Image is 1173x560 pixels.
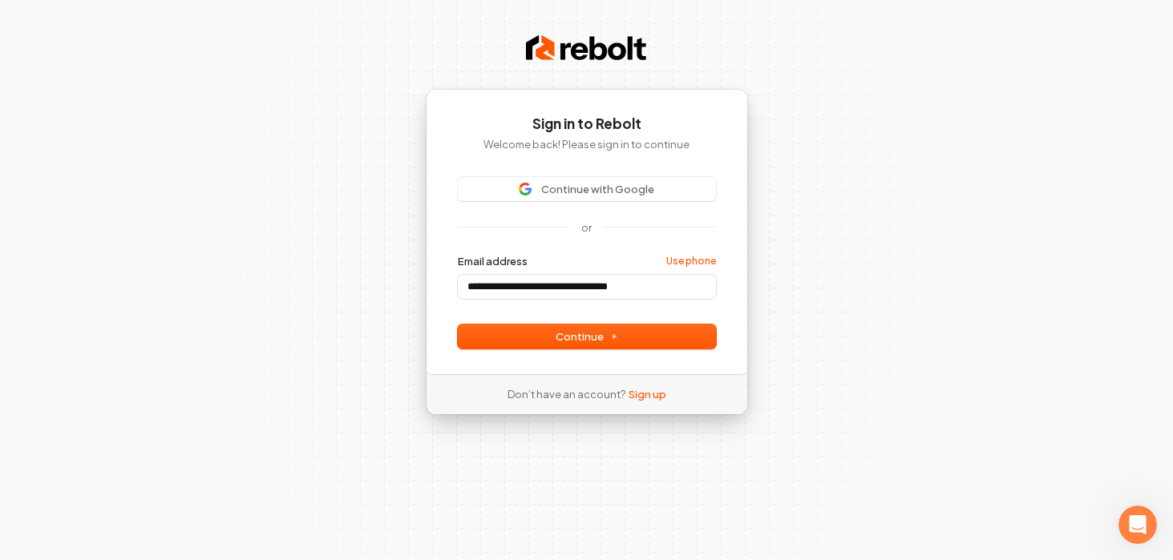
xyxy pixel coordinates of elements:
span: Continue [556,329,618,344]
img: Rebolt Logo [526,32,646,64]
button: Continue [458,324,716,348]
span: Don’t have an account? [508,387,625,401]
label: Email address [458,254,528,268]
img: Sign in with Google [519,183,532,195]
a: Sign up [629,387,666,401]
iframe: Intercom live chat [1118,506,1157,544]
h1: Sign in to Rebolt [458,115,716,134]
span: Continue with Google [541,182,654,196]
p: Welcome back! Please sign in to continue [458,137,716,151]
button: Sign in with GoogleContinue with Google [458,177,716,201]
p: or [581,220,592,235]
a: Use phone [666,255,716,268]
